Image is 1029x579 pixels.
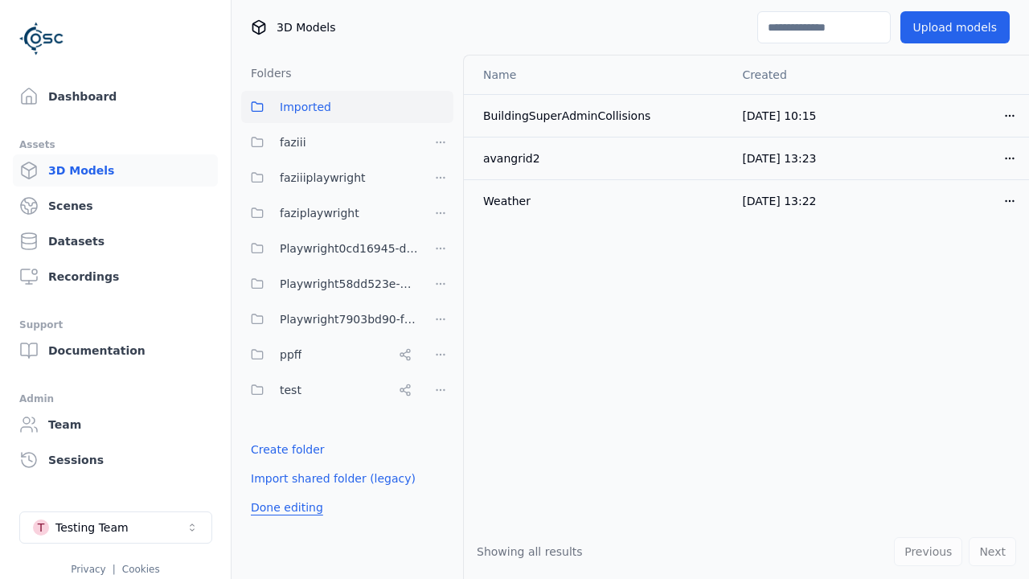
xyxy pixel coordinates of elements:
[251,441,325,458] a: Create folder
[280,168,366,187] span: faziiiplaywright
[241,339,418,371] button: ppff
[280,310,418,329] span: Playwright7903bd90-f1ee-40e5-8689-7a943bbd43ef
[277,19,335,35] span: 3D Models
[241,162,418,194] button: faziiiplaywright
[900,11,1010,43] button: Upload models
[19,16,64,61] img: Logo
[13,80,218,113] a: Dashboard
[19,511,212,544] button: Select a workspace
[729,55,879,94] th: Created
[241,126,418,158] button: faziii
[241,303,418,335] button: Playwright7903bd90-f1ee-40e5-8689-7a943bbd43ef
[483,193,716,209] div: Weather
[742,152,816,165] span: [DATE] 13:23
[13,154,218,187] a: 3D Models
[13,261,218,293] a: Recordings
[464,55,729,94] th: Name
[55,519,129,536] div: Testing Team
[113,564,116,575] span: |
[280,133,306,152] span: faziii
[241,374,418,406] button: test
[280,239,418,258] span: Playwright0cd16945-d24c-45f9-a8ba-c74193e3fd84
[13,409,218,441] a: Team
[280,345,301,364] span: ppff
[13,190,218,222] a: Scenes
[241,65,292,81] h3: Folders
[19,389,211,409] div: Admin
[280,203,359,223] span: faziplaywright
[280,97,331,117] span: Imported
[241,268,418,300] button: Playwright58dd523e-0fe8-49b5-b879-6cd2cad1db8c
[241,232,418,265] button: Playwright0cd16945-d24c-45f9-a8ba-c74193e3fd84
[19,315,211,335] div: Support
[280,380,301,400] span: test
[13,225,218,257] a: Datasets
[241,493,333,522] button: Done editing
[241,91,453,123] button: Imported
[280,274,418,294] span: Playwright58dd523e-0fe8-49b5-b879-6cd2cad1db8c
[13,444,218,476] a: Sessions
[241,435,334,464] button: Create folder
[13,335,218,367] a: Documentation
[241,464,425,493] button: Import shared folder (legacy)
[19,135,211,154] div: Assets
[71,564,105,575] a: Privacy
[33,519,49,536] div: T
[241,197,418,229] button: faziplaywright
[742,109,816,122] span: [DATE] 10:15
[122,564,160,575] a: Cookies
[483,150,716,166] div: avangrid2
[477,545,583,558] span: Showing all results
[483,108,716,124] div: BuildingSuperAdminCollisions
[251,470,416,487] a: Import shared folder (legacy)
[742,195,816,207] span: [DATE] 13:22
